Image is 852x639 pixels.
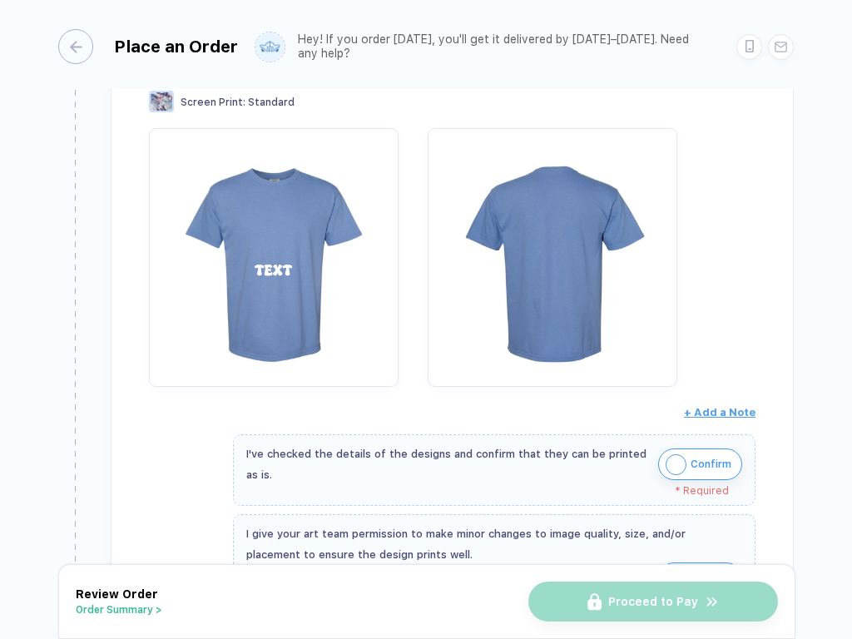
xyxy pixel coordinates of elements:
[76,587,158,601] span: Review Order
[149,91,174,112] img: Screen Print
[114,37,238,57] div: Place an Order
[246,443,650,485] div: I've checked the details of the designs and confirm that they can be printed as is.
[255,32,285,62] img: user profile
[684,406,755,419] span: + Add a Note
[76,604,162,616] button: Order Summary >
[684,399,755,426] button: + Add a Note
[181,97,245,108] span: Screen Print :
[658,448,742,480] button: iconConfirm
[666,454,686,475] img: icon
[157,136,390,369] img: 7cfeeebb-3fcc-480c-a403-4f8e67d5988b_nt_front_1756460993816.jpg
[658,562,742,594] button: iconConfirm
[248,97,295,108] span: Standard
[246,523,742,565] div: I give your art team permission to make minor changes to image quality, size, and/or placement to...
[298,32,711,61] div: Hey! If you order [DATE], you'll get it delivered by [DATE]–[DATE]. Need any help?
[436,136,669,369] img: 7cfeeebb-3fcc-480c-a403-4f8e67d5988b_nt_back_1756460993818.jpg
[691,451,731,478] span: Confirm
[246,485,729,497] div: * Required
